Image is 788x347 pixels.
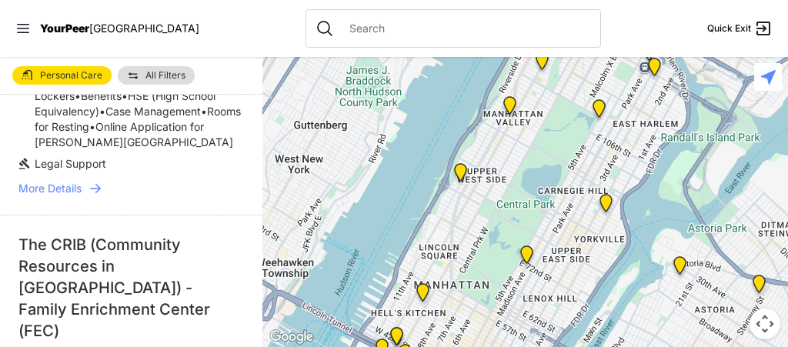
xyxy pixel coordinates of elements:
[12,66,112,85] a: Personal Care
[533,52,552,76] div: The Cathedral Church of St. John the Divine
[707,19,773,38] a: Quick Exit
[81,89,122,102] span: Benefits
[500,96,519,121] div: Manhattan
[122,89,128,102] span: •
[413,283,432,308] div: 9th Avenue Drop-in Center
[35,120,233,148] span: Online Application for [PERSON_NAME][GEOGRAPHIC_DATA]
[18,181,244,196] a: More Details
[707,22,751,35] span: Quick Exit
[35,157,106,170] span: Legal Support
[89,22,199,35] span: [GEOGRAPHIC_DATA]
[118,66,195,85] a: All Filters
[89,120,95,133] span: •
[266,327,317,347] img: Google
[75,89,81,102] span: •
[266,327,317,347] a: Open this area in Google Maps (opens a new window)
[589,99,609,124] div: Manhattan
[645,58,664,82] div: Main Location
[40,71,102,80] span: Personal Care
[750,309,780,339] button: Map camera controls
[18,234,244,342] div: The CRIB (Community Resources in [GEOGRAPHIC_DATA]) - Family Enrichment Center (FEC)
[99,105,105,118] span: •
[639,42,659,67] div: East Harlem Drop-in Center
[105,105,201,118] span: Case Management
[596,194,616,219] div: Avenue Church
[340,21,591,36] input: Search
[145,71,185,80] span: All Filters
[451,163,470,188] div: Pathways Adult Drop-In Program
[517,245,536,270] div: Manhattan
[201,105,207,118] span: •
[18,181,82,196] span: More Details
[40,22,89,35] span: YourPeer
[40,24,199,33] a: YourPeer[GEOGRAPHIC_DATA]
